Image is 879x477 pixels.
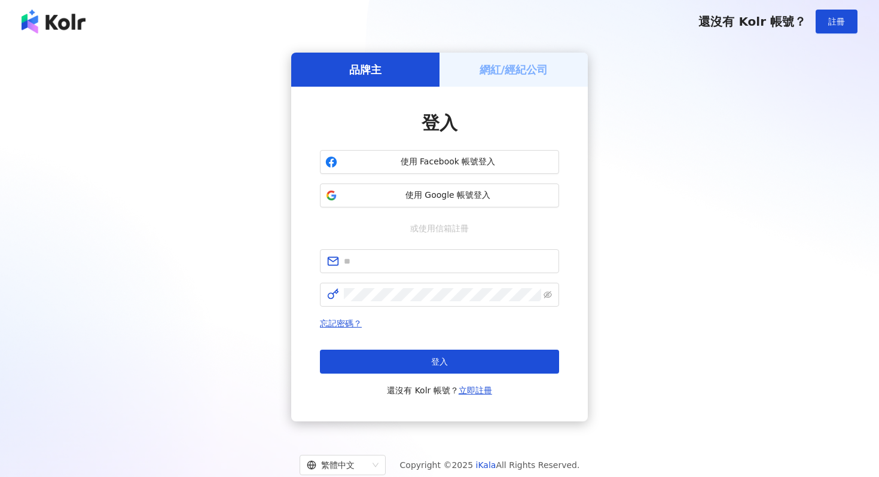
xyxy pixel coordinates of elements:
[320,350,559,374] button: 登入
[342,189,554,201] span: 使用 Google 帳號登入
[320,150,559,174] button: 使用 Facebook 帳號登入
[544,291,552,299] span: eye-invisible
[342,156,554,168] span: 使用 Facebook 帳號登入
[387,383,492,398] span: 還沒有 Kolr 帳號？
[349,62,381,77] h5: 品牌主
[431,357,448,366] span: 登入
[422,112,457,133] span: 登入
[320,319,362,328] a: 忘記密碼？
[402,222,477,235] span: 或使用信箱註冊
[816,10,857,33] button: 註冊
[320,184,559,207] button: 使用 Google 帳號登入
[828,17,845,26] span: 註冊
[480,62,548,77] h5: 網紅/經紀公司
[307,455,368,475] div: 繁體中文
[459,386,492,395] a: 立即註冊
[698,14,806,29] span: 還沒有 Kolr 帳號？
[400,458,580,472] span: Copyright © 2025 All Rights Reserved.
[476,460,496,470] a: iKala
[22,10,86,33] img: logo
